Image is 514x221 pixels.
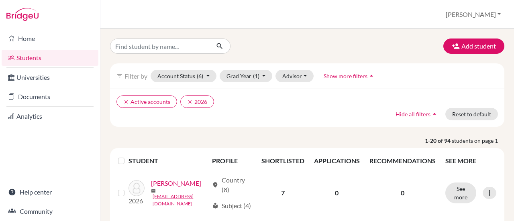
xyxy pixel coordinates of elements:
img: Alchorne, Lara [128,180,145,196]
td: 0 [309,170,365,215]
a: Home [2,30,98,47]
th: APPLICATIONS [309,151,365,170]
i: filter_list [116,73,123,79]
button: Hide all filtersarrow_drop_up [389,108,445,120]
a: Students [2,50,98,66]
a: Analytics [2,108,98,124]
a: Community [2,203,98,219]
span: Hide all filters [396,111,430,118]
div: Country (8) [212,175,252,195]
button: See more [445,182,476,203]
span: Show more filters [324,73,367,79]
span: Filter by [124,72,147,80]
a: Help center [2,184,98,200]
p: 0 [369,188,436,198]
th: SEE MORE [441,151,501,170]
button: Advisor [275,70,314,82]
span: (1) [253,73,259,79]
th: RECOMMENDATIONS [365,151,441,170]
span: mail [151,189,156,193]
i: clear [187,99,193,105]
button: clear2026 [180,95,214,108]
i: clear [123,99,129,105]
button: Reset to default [445,108,498,120]
button: [PERSON_NAME] [442,7,504,22]
span: location_on [212,182,218,188]
a: [EMAIL_ADDRESS][DOMAIN_NAME] [153,193,208,207]
button: clearActive accounts [116,95,177,108]
span: (6) [197,73,203,79]
th: PROFILE [207,151,257,170]
button: Account Status(6) [151,70,216,82]
p: 2026 [128,196,145,206]
span: local_library [212,203,218,209]
th: SHORTLISTED [257,151,309,170]
button: Grad Year(1) [220,70,273,82]
span: students on page 1 [452,136,504,145]
td: 7 [257,170,309,215]
button: Show more filtersarrow_drop_up [317,70,382,82]
div: Subject (4) [212,201,251,211]
a: Documents [2,89,98,105]
button: Add student [443,39,504,54]
i: arrow_drop_up [367,72,375,80]
th: STUDENT [128,151,207,170]
a: Universities [2,69,98,85]
input: Find student by name... [110,39,210,54]
img: Bridge-U [6,8,39,21]
a: [PERSON_NAME] [151,178,201,188]
i: arrow_drop_up [430,110,439,118]
strong: 1-20 of 94 [425,136,452,145]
